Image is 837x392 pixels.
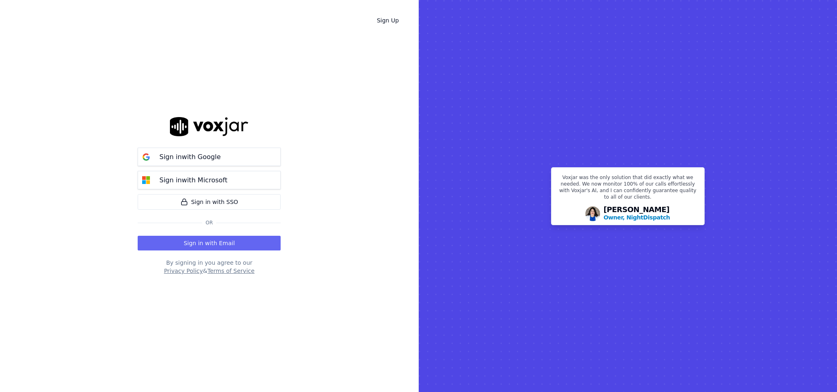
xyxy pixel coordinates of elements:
p: Voxjar was the only solution that did exactly what we needed. We now monitor 100% of our calls ef... [556,174,699,204]
a: Sign in with SSO [138,194,281,210]
p: Sign in with Google [159,152,221,162]
button: Sign inwith Microsoft [138,171,281,189]
div: [PERSON_NAME] [603,206,670,221]
img: google Sign in button [138,149,154,165]
p: Sign in with Microsoft [159,175,227,185]
p: Owner, NightDispatch [603,213,670,221]
a: Sign Up [370,13,405,28]
img: Avatar [585,206,600,221]
img: microsoft Sign in button [138,172,154,188]
img: logo [170,117,248,136]
span: Or [202,219,216,226]
button: Terms of Service [208,267,254,275]
button: Sign in with Email [138,236,281,250]
div: By signing in you agree to our & [138,259,281,275]
button: Sign inwith Google [138,148,281,166]
button: Privacy Policy [164,267,203,275]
